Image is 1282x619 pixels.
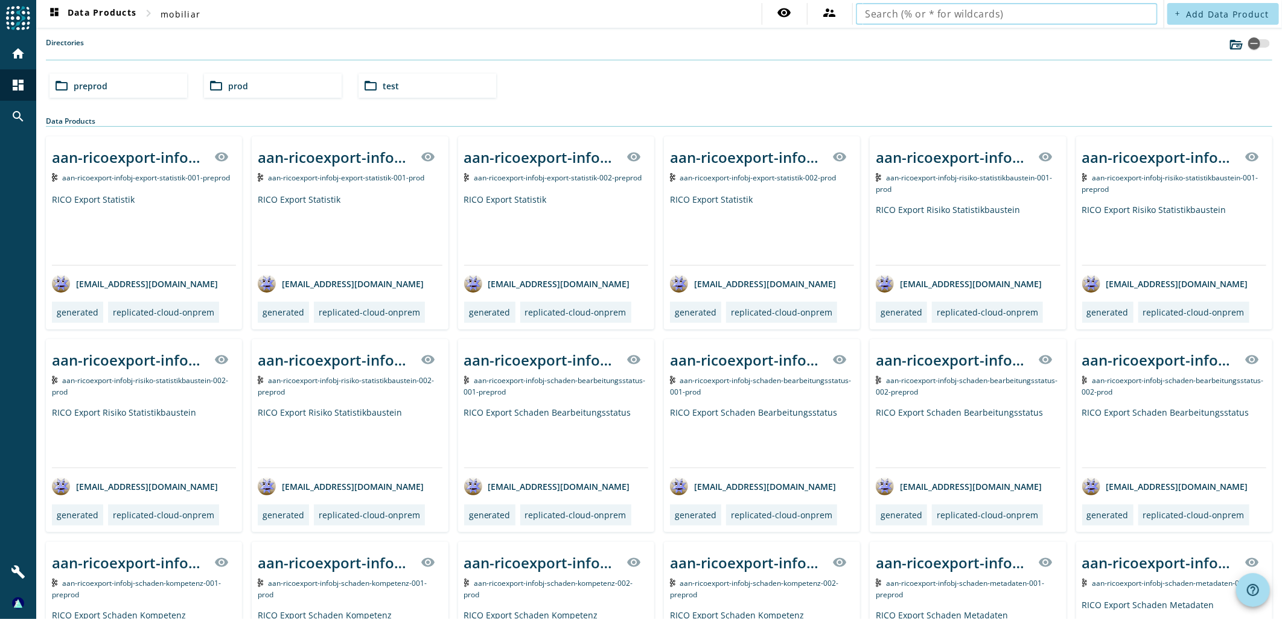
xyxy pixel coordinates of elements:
mat-icon: visibility [214,150,229,164]
img: 51792112b3ac9edf3b507776fbf1ed2c [12,597,24,609]
span: Kafka Topic: aan-ricoexport-infobj-export-statistik-001-prod [268,173,424,183]
div: replicated-cloud-onprem [319,509,420,521]
img: Kafka Topic: aan-ricoexport-infobj-schaden-kompetenz-001-preprod [52,579,57,587]
mat-icon: visibility [832,555,847,570]
mat-icon: visibility [1245,150,1259,164]
mat-icon: visibility [627,150,641,164]
div: generated [57,509,98,521]
div: [EMAIL_ADDRESS][DOMAIN_NAME] [258,275,424,293]
img: Kafka Topic: aan-ricoexport-infobj-schaden-bearbeitungsstatus-001-prod [670,376,675,384]
img: Kafka Topic: aan-ricoexport-infobj-risiko-statistikbaustein-002-preprod [258,376,263,384]
div: replicated-cloud-onprem [731,306,832,318]
span: test [383,80,399,92]
mat-icon: visibility [1039,555,1053,570]
div: aan-ricoexport-infobj-schaden-bearbeitungsstatus-002-_stage_ [1082,350,1237,370]
div: replicated-cloud-onprem [937,509,1038,521]
div: replicated-cloud-onprem [113,509,214,521]
div: replicated-cloud-onprem [319,306,420,318]
div: replicated-cloud-onprem [937,306,1038,318]
mat-icon: visibility [1245,555,1259,570]
span: Add Data Product [1186,8,1269,20]
mat-icon: build [11,565,25,579]
div: aan-ricoexport-infobj-schaden-metadaten-001-_stage_ [1082,553,1237,573]
mat-icon: visibility [832,352,847,367]
div: [EMAIL_ADDRESS][DOMAIN_NAME] [258,477,424,495]
span: Kafka Topic: aan-ricoexport-infobj-export-statistik-001-preprod [62,173,230,183]
mat-icon: visibility [214,352,229,367]
img: Kafka Topic: aan-ricoexport-infobj-risiko-statistikbaustein-002-prod [52,376,57,384]
div: RICO Export Statistik [464,194,648,265]
span: Kafka Topic: aan-ricoexport-infobj-risiko-statistikbaustein-002-prod [52,375,228,397]
img: Kafka Topic: aan-ricoexport-infobj-schaden-kompetenz-001-prod [258,579,263,587]
div: replicated-cloud-onprem [1143,306,1245,318]
mat-icon: visibility [1245,352,1259,367]
img: Kafka Topic: aan-ricoexport-infobj-schaden-kompetenz-002-preprod [670,579,675,587]
span: Kafka Topic: aan-ricoexport-infobj-export-statistik-002-prod [680,173,837,183]
button: Add Data Product [1167,3,1279,25]
mat-icon: dashboard [47,7,62,21]
mat-icon: home [11,46,25,61]
div: generated [263,306,304,318]
div: generated [469,306,511,318]
mat-icon: visibility [627,352,641,367]
span: Kafka Topic: aan-ricoexport-infobj-schaden-kompetenz-001-preprod [52,578,221,600]
span: Kafka Topic: aan-ricoexport-infobj-schaden-bearbeitungsstatus-002-prod [1082,375,1264,397]
img: Kafka Topic: aan-ricoexport-infobj-risiko-statistikbaustein-001-preprod [1082,173,1088,182]
mat-icon: supervisor_account [823,5,837,20]
img: avatar [464,275,482,293]
div: replicated-cloud-onprem [731,509,832,521]
mat-icon: help_outline [1246,583,1260,597]
div: replicated-cloud-onprem [525,509,627,521]
img: Kafka Topic: aan-ricoexport-infobj-schaden-bearbeitungsstatus-001-preprod [464,376,470,384]
img: avatar [670,275,688,293]
img: Kafka Topic: aan-ricoexport-infobj-export-statistik-001-prod [258,173,263,182]
button: mobiliar [156,3,205,25]
div: aan-ricoexport-infobj-risiko-statistikbaustein-001-_stage_ [876,147,1031,167]
span: Kafka Topic: aan-ricoexport-infobj-schaden-kompetenz-002-preprod [670,578,839,600]
mat-icon: visibility [1039,352,1053,367]
img: Kafka Topic: aan-ricoexport-infobj-export-statistik-002-prod [670,173,675,182]
div: [EMAIL_ADDRESS][DOMAIN_NAME] [52,477,218,495]
div: aan-ricoexport-infobj-schaden-bearbeitungsstatus-001-_stage_ [670,350,825,370]
img: Kafka Topic: aan-ricoexport-infobj-schaden-bearbeitungsstatus-002-preprod [876,376,881,384]
div: Data Products [46,116,1272,127]
img: Kafka Topic: aan-ricoexport-infobj-schaden-metadaten-001-prod [1082,579,1088,587]
img: avatar [1082,477,1100,495]
mat-icon: folder_open [363,78,378,93]
img: avatar [52,477,70,495]
div: [EMAIL_ADDRESS][DOMAIN_NAME] [876,275,1042,293]
div: RICO Export Schaden Bearbeitungsstatus [464,407,648,468]
mat-icon: folder_open [209,78,223,93]
span: Kafka Topic: aan-ricoexport-infobj-risiko-statistikbaustein-001-preprod [1082,173,1258,194]
div: RICO Export Risiko Statistikbaustein [52,407,236,468]
span: Kafka Topic: aan-ricoexport-infobj-export-statistik-002-preprod [474,173,642,183]
mat-icon: visibility [627,555,641,570]
div: replicated-cloud-onprem [113,306,214,318]
div: aan-ricoexport-infobj-schaden-kompetenz-001-_stage_ [52,553,207,573]
span: Kafka Topic: aan-ricoexport-infobj-schaden-kompetenz-002-prod [464,578,633,600]
img: avatar [464,477,482,495]
div: aan-ricoexport-infobj-schaden-metadaten-001-_stage_ [876,553,1031,573]
div: generated [57,306,98,318]
div: RICO Export Schaden Bearbeitungsstatus [1082,407,1266,468]
label: Directories [46,37,84,60]
span: Kafka Topic: aan-ricoexport-infobj-risiko-statistikbaustein-001-prod [876,173,1052,194]
img: avatar [52,275,70,293]
img: avatar [258,275,276,293]
div: generated [263,509,304,521]
div: generated [1087,306,1129,318]
div: RICO Export Risiko Statistikbaustein [1082,204,1266,265]
div: generated [881,306,922,318]
div: RICO Export Schaden Bearbeitungsstatus [670,407,854,468]
img: avatar [670,477,688,495]
div: generated [1087,509,1129,521]
div: [EMAIL_ADDRESS][DOMAIN_NAME] [670,477,836,495]
img: Kafka Topic: aan-ricoexport-infobj-schaden-metadaten-001-preprod [876,579,881,587]
div: aan-ricoexport-infobj-risiko-statistikbaustein-002-_stage_ [52,350,207,370]
mat-icon: chevron_right [141,6,156,21]
img: Kafka Topic: aan-ricoexport-infobj-schaden-bearbeitungsstatus-002-prod [1082,376,1088,384]
img: avatar [876,477,894,495]
div: RICO Export Risiko Statistikbaustein [258,407,442,468]
div: RICO Export Schaden Bearbeitungsstatus [876,407,1060,468]
img: Kafka Topic: aan-ricoexport-infobj-export-statistik-001-preprod [52,173,57,182]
